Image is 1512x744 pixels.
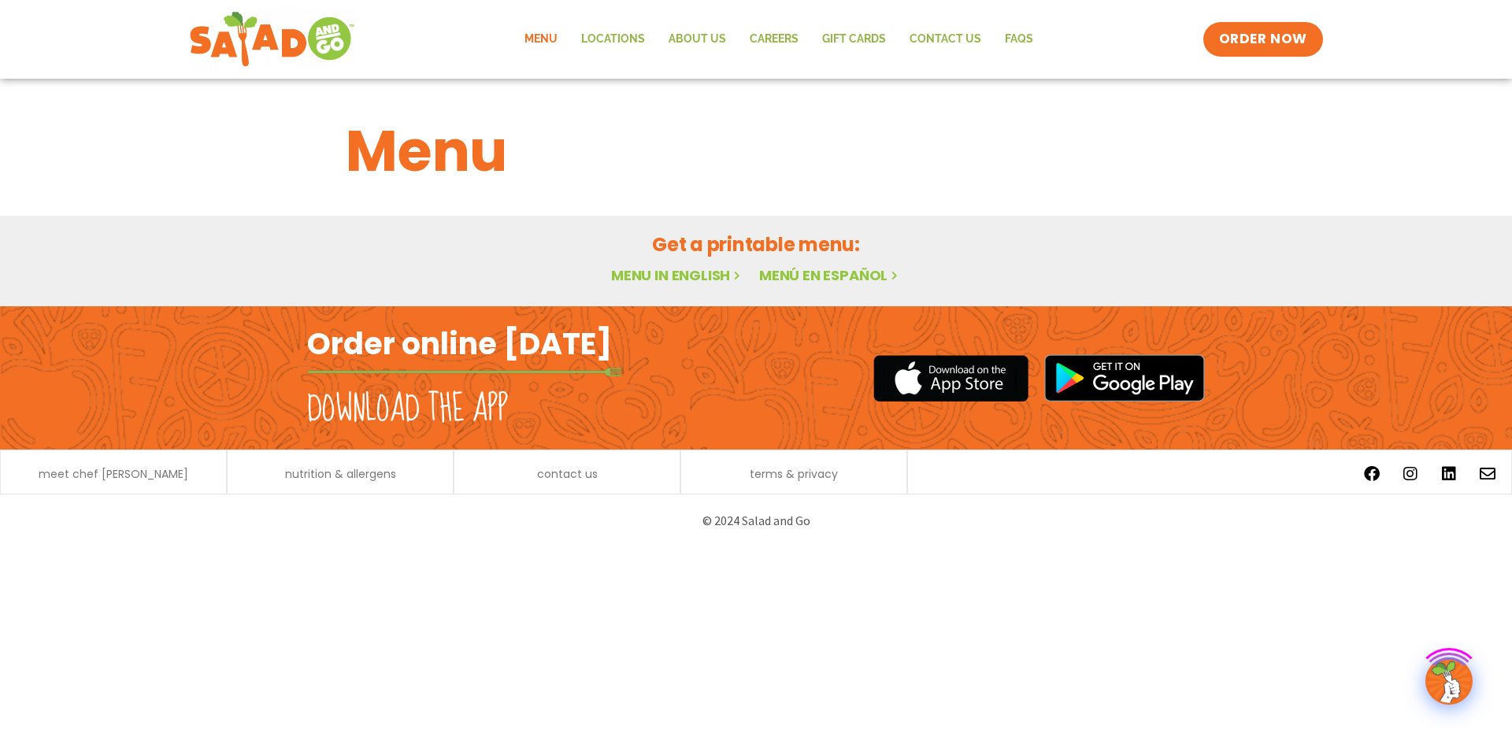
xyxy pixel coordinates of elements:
[285,468,396,479] a: nutrition & allergens
[537,468,598,479] a: contact us
[315,510,1197,531] p: © 2024 Salad and Go
[1044,354,1205,402] img: google_play
[993,21,1045,57] a: FAQs
[738,21,810,57] a: Careers
[1203,22,1323,57] a: ORDER NOW
[759,265,901,285] a: Menú en español
[346,231,1166,258] h2: Get a printable menu:
[1219,30,1307,49] span: ORDER NOW
[189,8,355,71] img: new-SAG-logo-768×292
[513,21,569,57] a: Menu
[750,468,838,479] a: terms & privacy
[307,387,508,431] h2: Download the app
[307,324,612,363] h2: Order online [DATE]
[513,21,1045,57] nav: Menu
[346,109,1166,194] h1: Menu
[873,353,1028,404] img: appstore
[611,265,743,285] a: Menu in English
[898,21,993,57] a: Contact Us
[810,21,898,57] a: GIFT CARDS
[39,468,188,479] a: meet chef [PERSON_NAME]
[569,21,657,57] a: Locations
[657,21,738,57] a: About Us
[307,368,622,376] img: fork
